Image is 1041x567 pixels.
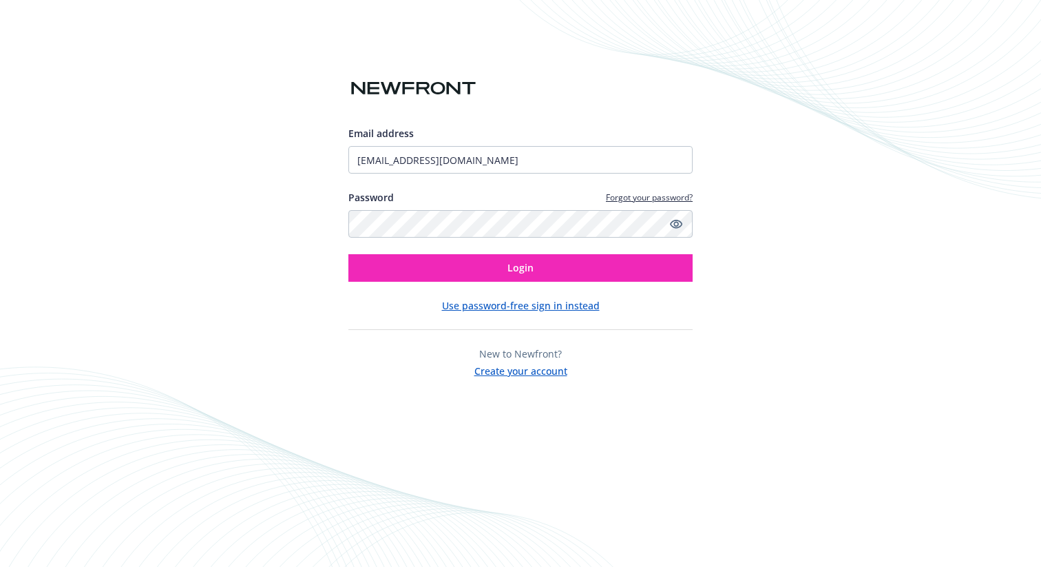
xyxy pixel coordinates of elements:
input: Enter your email [348,146,693,174]
input: Enter your password [348,210,693,238]
label: Password [348,190,394,205]
button: Use password-free sign in instead [442,298,600,313]
span: Email address [348,127,414,140]
button: Create your account [474,361,567,378]
a: Forgot your password? [606,192,693,203]
a: Show password [668,216,684,232]
span: New to Newfront? [479,347,562,360]
span: Login [507,261,534,274]
button: Login [348,254,693,282]
img: Newfront logo [348,76,479,101]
